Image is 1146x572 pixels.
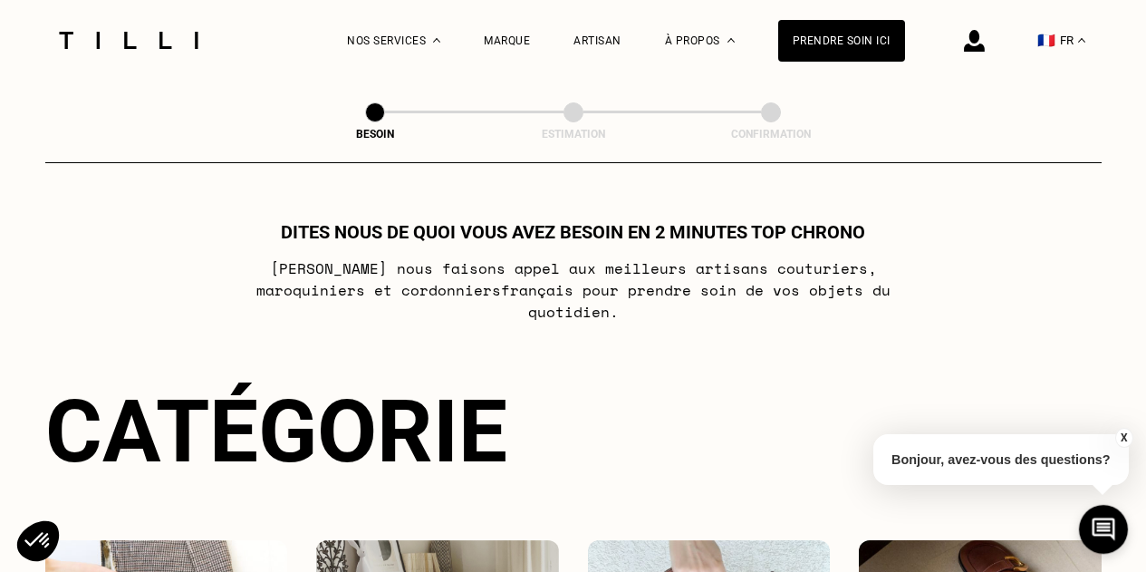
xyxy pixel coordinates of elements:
a: Prendre soin ici [778,20,905,62]
div: Confirmation [680,128,862,141]
span: 🇫🇷 [1037,32,1055,49]
div: Estimation [483,128,664,141]
img: Menu déroulant à propos [727,38,735,43]
p: [PERSON_NAME] nous faisons appel aux meilleurs artisans couturiers , maroquiniers et cordonniers ... [214,257,932,323]
img: menu déroulant [1078,38,1085,43]
img: icône connexion [964,30,985,52]
div: Besoin [284,128,466,141]
img: Menu déroulant [433,38,440,43]
button: X [1114,428,1132,448]
a: Artisan [573,34,621,47]
div: Catégorie [45,381,1102,482]
p: Bonjour, avez-vous des questions? [873,434,1129,485]
a: Marque [484,34,530,47]
h1: Dites nous de quoi vous avez besoin en 2 minutes top chrono [281,221,865,243]
img: Logo du service de couturière Tilli [53,32,205,49]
